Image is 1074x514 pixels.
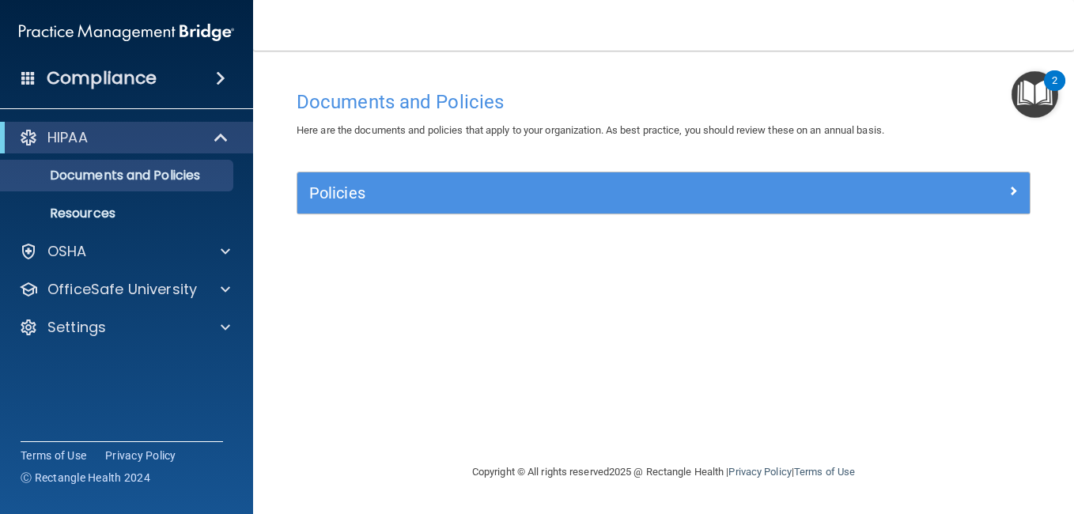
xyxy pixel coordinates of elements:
p: OfficeSafe University [47,280,197,299]
p: OSHA [47,242,87,261]
a: Terms of Use [21,448,86,463]
p: Settings [47,318,106,337]
h4: Compliance [47,67,157,89]
a: Privacy Policy [728,466,791,478]
a: OfficeSafe University [19,280,230,299]
span: Here are the documents and policies that apply to your organization. As best practice, you should... [297,124,884,136]
a: Policies [309,180,1018,206]
button: Open Resource Center, 2 new notifications [1012,71,1058,118]
div: Copyright © All rights reserved 2025 @ Rectangle Health | | [375,447,952,497]
p: Resources [10,206,226,221]
h5: Policies [309,184,835,202]
a: OSHA [19,242,230,261]
span: Ⓒ Rectangle Health 2024 [21,470,150,486]
a: HIPAA [19,128,229,147]
a: Privacy Policy [105,448,176,463]
a: Settings [19,318,230,337]
h4: Documents and Policies [297,92,1031,112]
p: HIPAA [47,128,88,147]
p: Documents and Policies [10,168,226,183]
a: Terms of Use [794,466,855,478]
img: PMB logo [19,17,234,48]
div: 2 [1052,81,1057,101]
